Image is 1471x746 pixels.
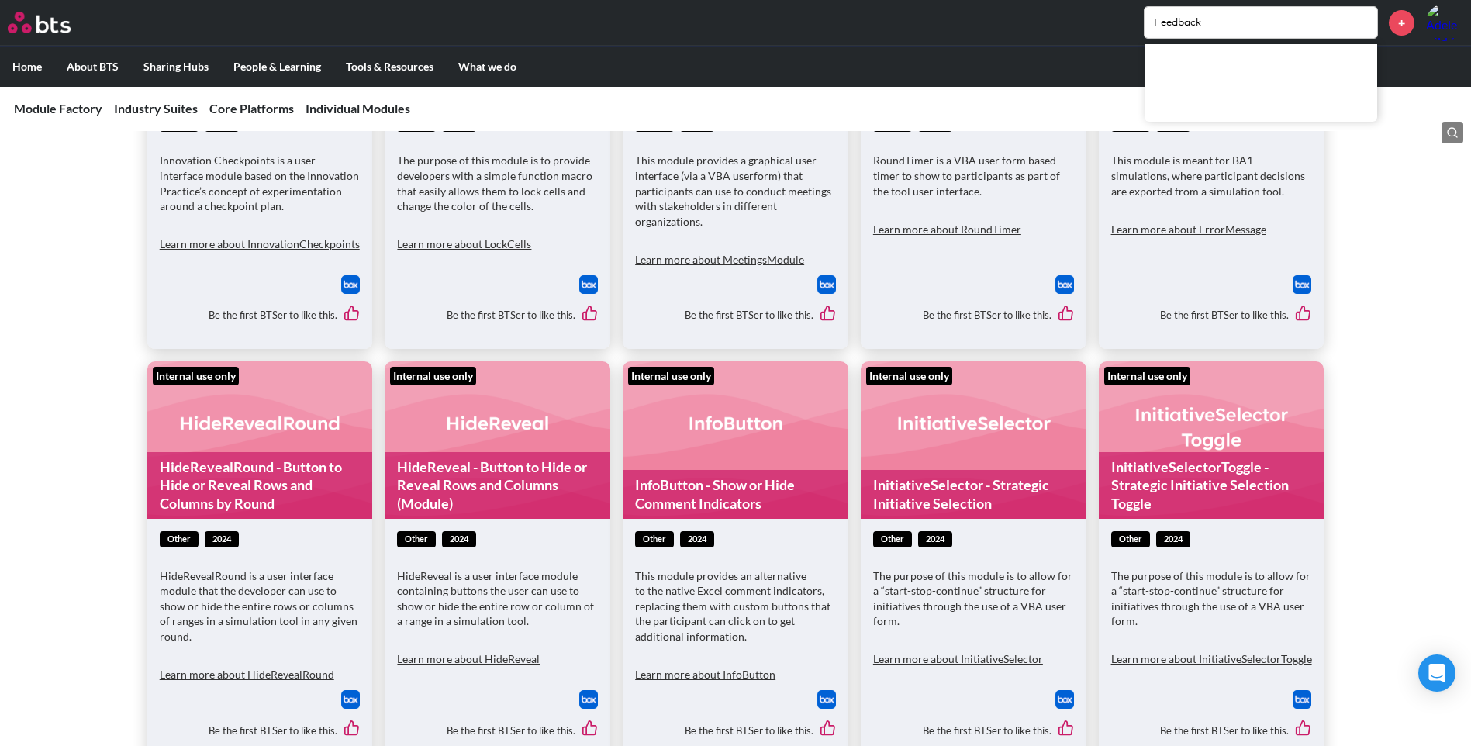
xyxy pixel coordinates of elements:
label: Sharing Hubs [131,47,221,87]
a: HideRevealRound - Button to Hide or Reveal Rows and Columns by Round [147,452,373,519]
a: Go home [8,12,99,33]
a: + [1389,10,1414,36]
a: InitiativeSelectorToggle - Strategic Initiative Selection Toggle [1099,452,1324,519]
div: Internal use only [390,367,476,385]
span: other [397,531,436,547]
span: 2024 [442,531,476,547]
span: 2024 [205,531,239,547]
div: Be the first BTSer to like this. [160,294,361,337]
div: Be the first BTSer to like this. [397,294,598,337]
a: HideReveal - Button to Hide or Reveal Rows and Columns (Module) [385,452,610,519]
div: Internal use only [153,367,239,385]
span: 2024 [918,531,952,547]
a: Download file from Box [817,690,836,709]
span: other [635,531,674,547]
a: Download file from Box [341,690,360,709]
span: other [1111,531,1150,547]
p: This module provides a graphical user interface (via a VBA userform) that participants can use to... [635,153,836,229]
a: Download file from Box [1055,690,1074,709]
button: Learn more about HideRevealRound [160,659,334,690]
div: Be the first BTSer to like this. [873,294,1074,337]
button: Learn more about InnovationCheckpoints [160,229,360,260]
div: Be the first BTSer to like this. [1111,294,1312,337]
p: The purpose of this module is to allow for a “start-stop-continue” structure for initiatives thro... [1111,568,1312,629]
a: InitiativeSelector - Strategic Initiative Selection [861,470,1086,519]
button: Learn more about RoundTimer [873,213,1021,244]
span: 2024 [680,531,714,547]
img: BTS Logo [8,12,71,33]
span: other [873,531,912,547]
p: RoundTimer is a VBA user form based timer to show to participants as part of the tool user interf... [873,153,1074,199]
img: Box logo [817,275,836,294]
a: Module Factory [14,101,102,116]
a: Industry Suites [114,101,198,116]
button: Learn more about InitiativeSelectorToggle [1111,644,1312,675]
a: Download file from Box [817,275,836,294]
img: Box logo [341,690,360,709]
div: Be the first BTSer to like this. [635,294,836,337]
p: HideRevealRound is a user interface module that the developer can use to show or hide the entire ... [160,568,361,644]
img: Box logo [817,690,836,709]
img: Box logo [1055,690,1074,709]
a: InfoButton - Show or Hide Comment Indicators [623,470,848,519]
div: Internal use only [866,367,952,385]
a: Profile [1426,4,1463,41]
img: Box logo [341,275,360,294]
div: Internal use only [628,367,714,385]
a: Individual Modules [306,101,410,116]
img: Box logo [1293,275,1311,294]
a: Download file from Box [1293,275,1311,294]
img: Box logo [1055,275,1074,294]
p: This module provides an alternative to the native Excel comment indicators, replacing them with c... [635,568,836,644]
p: HideReveal is a user interface module containing buttons the user can use to show or hide the ent... [397,568,598,629]
p: This module is meant for BA1 simulations, where participant decisions are exported from a simulat... [1111,153,1312,199]
img: Box logo [579,690,598,709]
img: Adele Middel [1426,4,1463,41]
a: Download file from Box [1055,275,1074,294]
button: Learn more about InfoButton [635,659,775,690]
label: What we do [446,47,529,87]
p: The purpose of this module is to allow for a “start-stop-continue” structure for initiatives thro... [873,568,1074,629]
button: Learn more about LockCells [397,229,531,260]
a: Download file from Box [579,275,598,294]
label: About BTS [54,47,131,87]
label: Tools & Resources [333,47,446,87]
img: Box logo [579,275,598,294]
a: Download file from Box [1293,690,1311,709]
a: Download file from Box [341,275,360,294]
button: Learn more about MeetingsModule [635,244,804,275]
label: People & Learning [221,47,333,87]
span: 2024 [1156,531,1190,547]
div: Internal use only [1104,367,1190,385]
span: other [160,531,199,547]
button: Learn more about InitiativeSelector [873,644,1043,675]
img: Box logo [1293,690,1311,709]
p: Innovation Checkpoints is a user interface module based on the Innovation Practice’s concept of e... [160,153,361,213]
div: Open Intercom Messenger [1418,654,1455,692]
p: The purpose of this module is to provide developers with a simple function macro that easily allo... [397,153,598,213]
button: Learn more about HideReveal [397,644,540,675]
a: Download file from Box [579,690,598,709]
a: Core Platforms [209,101,294,116]
button: Learn more about ErrorMessage [1111,213,1266,244]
